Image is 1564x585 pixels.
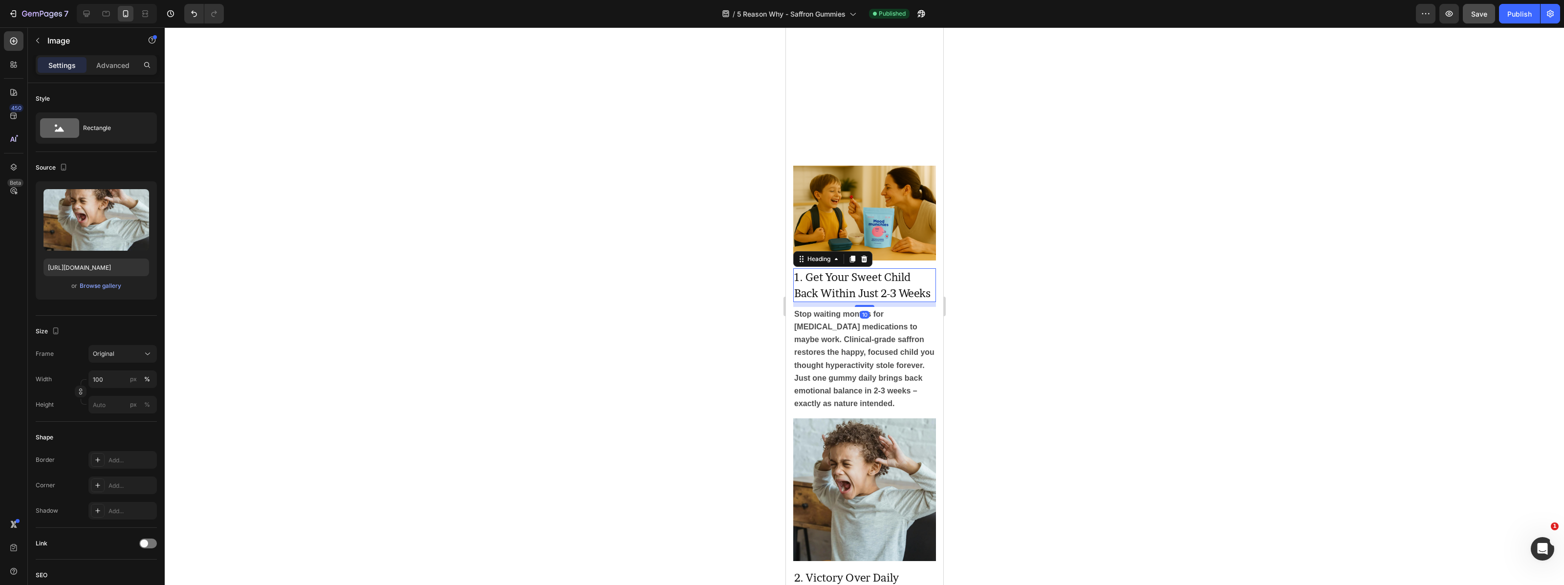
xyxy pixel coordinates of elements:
div: Shape [36,433,53,442]
div: Rectangle [83,117,143,139]
button: % [128,373,139,385]
label: Frame [36,349,54,358]
button: Publish [1499,4,1540,23]
div: px [130,400,137,409]
p: Settings [48,60,76,70]
span: Original [93,349,114,358]
iframe: Intercom live chat [1531,537,1554,561]
div: Add... [109,481,154,490]
div: px [130,375,137,384]
button: px [141,373,153,385]
div: Publish [1507,9,1532,19]
div: SEO [36,571,47,580]
button: % [128,399,139,411]
input: https://example.com/image.jpg [43,259,149,276]
button: Save [1463,4,1495,23]
span: Published [879,9,906,18]
p: 7 [64,8,68,20]
input: px% [88,396,157,413]
div: 450 [9,104,23,112]
div: Style [36,94,50,103]
div: Source [36,161,69,174]
p: Image [47,35,130,46]
span: 2. Victory Over Daily Meltdowns [8,544,113,572]
label: Height [36,400,54,409]
span: Save [1471,10,1487,18]
div: Link [36,539,47,548]
span: 5 Reason Why - Saffron Gummies [737,9,846,19]
label: Width [36,375,52,384]
button: Original [88,345,157,363]
div: Add... [109,456,154,465]
input: px% [88,370,157,388]
div: Border [36,455,55,464]
div: % [144,375,150,384]
div: Size [36,325,62,338]
button: px [141,399,153,411]
span: 1 [1551,522,1559,530]
div: Beta [7,179,23,187]
button: 7 [4,4,73,23]
div: Corner [36,481,55,490]
div: Shadow [36,506,58,515]
div: Undo/Redo [184,4,224,23]
div: Add... [109,507,154,516]
img: preview-image [43,189,149,251]
span: or [71,280,77,292]
div: % [144,400,150,409]
p: Advanced [96,60,130,70]
button: Browse gallery [79,281,122,291]
span: / [733,9,735,19]
iframe: Design area [786,27,943,585]
div: Browse gallery [80,282,121,290]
